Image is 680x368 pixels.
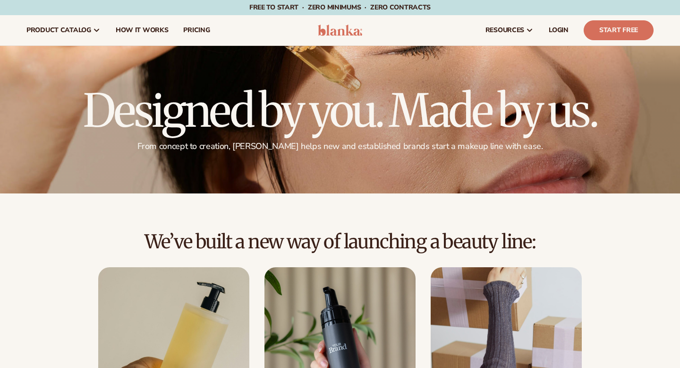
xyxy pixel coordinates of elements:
span: product catalog [26,26,91,34]
span: pricing [183,26,210,34]
a: LOGIN [541,15,576,45]
p: From concept to creation, [PERSON_NAME] helps new and established brands start a makeup line with... [26,141,654,152]
span: How It Works [116,26,169,34]
a: product catalog [19,15,108,45]
h1: Designed by you. Made by us. [26,88,654,133]
img: logo [318,25,363,36]
a: pricing [176,15,217,45]
a: How It Works [108,15,176,45]
span: resources [485,26,524,34]
h2: We’ve built a new way of launching a beauty line: [26,231,654,252]
span: Free to start · ZERO minimums · ZERO contracts [249,3,431,12]
a: resources [478,15,541,45]
span: LOGIN [549,26,569,34]
a: Start Free [584,20,654,40]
